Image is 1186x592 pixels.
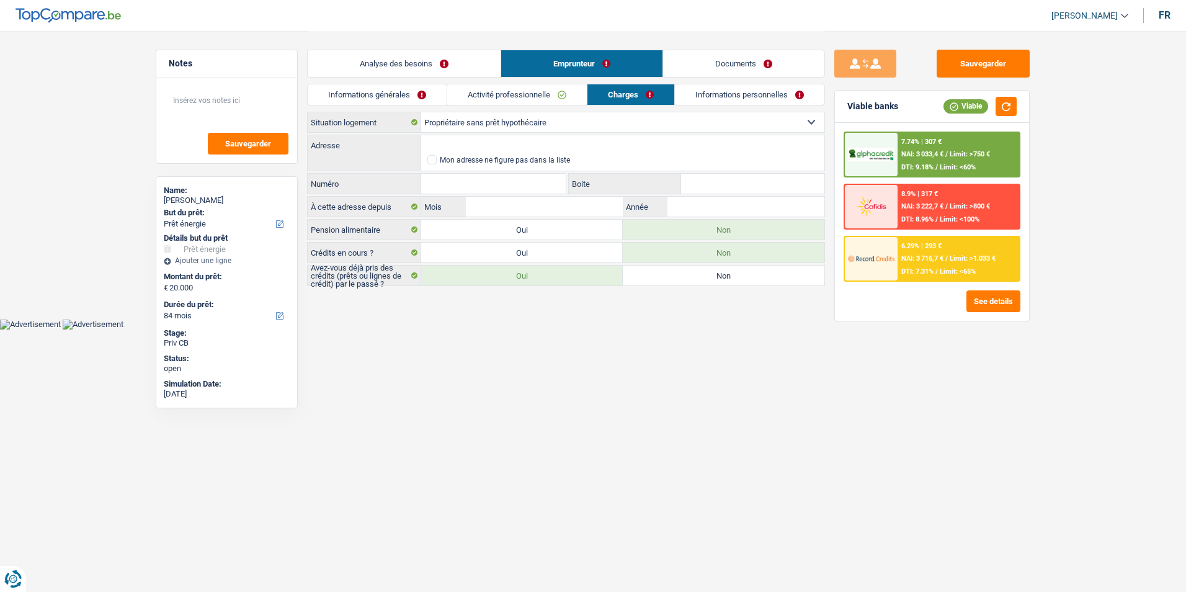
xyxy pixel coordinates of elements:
[164,272,287,282] label: Montant du prêt:
[935,215,938,223] span: /
[848,148,894,162] img: AlphaCredit
[901,254,943,262] span: NAI: 3 716,7 €
[164,208,287,218] label: But du prêt:
[950,150,990,158] span: Limit: >750 €
[308,135,421,155] label: Adresse
[164,283,168,293] span: €
[569,174,682,194] label: Boite
[421,135,824,155] input: Sélectionnez votre adresse dans la barre de recherche
[901,202,943,210] span: NAI: 3 222,7 €
[501,50,662,77] a: Emprunteur
[308,84,447,105] a: Informations générales
[440,156,570,164] div: Mon adresse ne figure pas dans la liste
[1051,11,1118,21] span: [PERSON_NAME]
[164,256,290,265] div: Ajouter une ligne
[164,195,290,205] div: [PERSON_NAME]
[421,197,465,217] label: Mois
[623,243,824,262] label: Non
[164,379,290,389] div: Simulation Date:
[208,133,288,155] button: Sauvegarder
[421,266,623,285] label: Oui
[164,328,290,338] div: Stage:
[225,140,271,148] span: Sauvegarder
[945,254,948,262] span: /
[308,50,501,77] a: Analyse des besoins
[937,50,1030,78] button: Sauvegarder
[901,267,934,276] span: DTI: 7.31%
[901,138,942,146] div: 7.74% | 307 €
[940,163,976,171] span: Limit: <60%
[901,242,942,250] div: 6.29% | 293 €
[945,150,948,158] span: /
[940,267,976,276] span: Limit: <65%
[164,354,290,364] div: Status:
[848,195,894,218] img: Cofidis
[847,101,898,112] div: Viable banks
[663,50,824,77] a: Documents
[848,247,894,270] img: Record Credits
[308,112,421,132] label: Situation logement
[164,300,287,310] label: Durée du prêt:
[421,243,623,262] label: Oui
[1159,9,1170,21] div: fr
[16,8,121,23] img: TopCompare Logo
[308,174,421,194] label: Numéro
[447,84,587,105] a: Activité professionnelle
[935,267,938,276] span: /
[935,163,938,171] span: /
[308,220,421,240] label: Pension alimentaire
[901,215,934,223] span: DTI: 8.96%
[308,266,421,285] label: Avez-vous déjà pris des crédits (prêts ou lignes de crédit) par le passé ?
[950,254,996,262] span: Limit: >1.033 €
[950,202,990,210] span: Limit: >800 €
[623,197,667,217] label: Année
[164,364,290,374] div: open
[901,163,934,171] span: DTI: 9.18%
[901,190,938,198] div: 8.9% | 317 €
[623,266,824,285] label: Non
[945,202,948,210] span: /
[940,215,979,223] span: Limit: <100%
[164,186,290,195] div: Name:
[308,243,421,262] label: Crédits en cours ?
[623,220,824,240] label: Non
[943,99,988,113] div: Viable
[63,320,123,330] img: Advertisement
[169,58,285,69] h5: Notes
[421,220,623,240] label: Oui
[164,338,290,348] div: Priv CB
[667,197,824,217] input: AAAA
[1041,6,1128,26] a: [PERSON_NAME]
[164,389,290,399] div: [DATE]
[308,197,421,217] label: À cette adresse depuis
[466,197,623,217] input: MM
[164,233,290,243] div: Détails but du prêt
[966,290,1020,312] button: See details
[675,84,824,105] a: Informations personnelles
[901,150,943,158] span: NAI: 3 033,4 €
[587,84,674,105] a: Charges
